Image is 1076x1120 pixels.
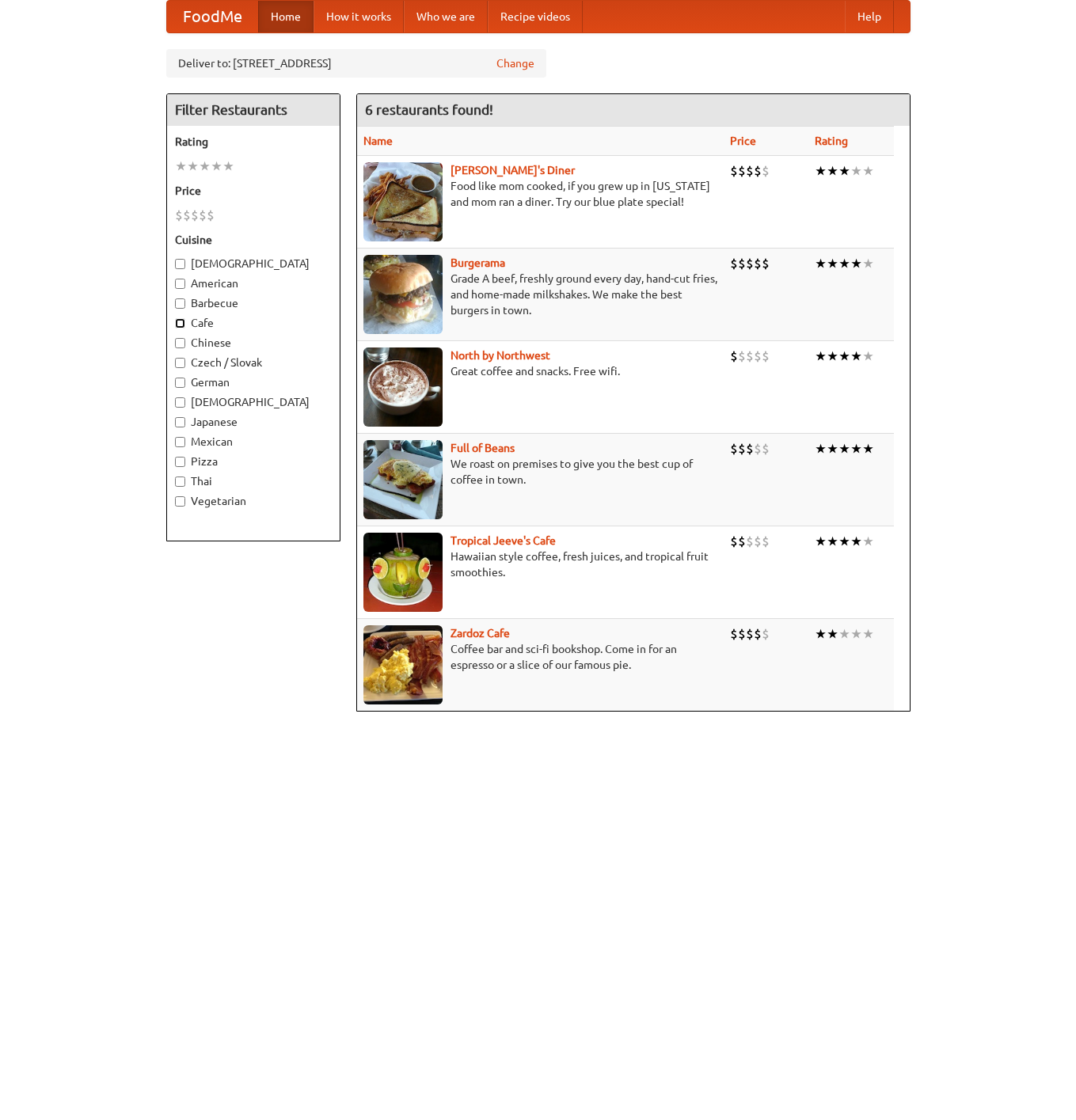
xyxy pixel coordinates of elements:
[363,625,443,704] img: zardoz.jpg
[838,625,850,643] li: ★
[496,55,534,71] a: Change
[862,347,874,365] li: ★
[175,338,185,348] input: Chinese
[451,534,556,547] b: Tropical Jeeve's Cafe
[762,625,770,643] li: $
[175,275,332,291] label: American
[363,162,443,241] img: sallys.jpg
[762,255,770,272] li: $
[815,162,827,180] li: ★
[167,1,258,32] a: FoodMe
[175,434,332,450] label: Mexican
[191,207,199,224] li: $
[850,255,862,272] li: ★
[754,255,762,272] li: $
[175,476,185,487] input: Thai
[815,347,827,365] li: ★
[175,232,332,248] h5: Cuisine
[363,363,717,379] p: Great coffee and snacks. Free wifi.
[175,454,332,469] label: Pizza
[762,347,770,365] li: $
[175,473,332,489] label: Thai
[738,533,746,550] li: $
[451,349,550,362] b: North by Northwest
[754,533,762,550] li: $
[451,627,510,640] b: Zardoz Cafe
[207,207,215,224] li: $
[258,1,314,32] a: Home
[175,315,332,331] label: Cafe
[222,158,234,175] li: ★
[363,255,443,334] img: burgerama.jpg
[738,255,746,272] li: $
[175,183,332,199] h5: Price
[175,207,183,224] li: $
[175,318,185,328] input: Cafe
[175,378,185,388] input: German
[746,533,754,550] li: $
[175,158,187,175] li: ★
[314,1,404,32] a: How it works
[167,94,340,126] h4: Filter Restaurants
[175,493,332,509] label: Vegetarian
[175,295,332,311] label: Barbecue
[850,347,862,365] li: ★
[363,456,717,488] p: We roast on premises to give you the best cup of coffee in town.
[827,625,838,643] li: ★
[175,417,185,427] input: Japanese
[827,162,838,180] li: ★
[365,102,493,117] ng-pluralize: 6 restaurants found!
[738,162,746,180] li: $
[738,440,746,457] li: $
[730,533,738,550] li: $
[175,298,185,309] input: Barbecue
[838,533,850,550] li: ★
[738,625,746,643] li: $
[850,533,862,550] li: ★
[815,440,827,457] li: ★
[746,347,754,365] li: $
[175,437,185,447] input: Mexican
[363,178,717,210] p: Food like mom cooked, if you grew up in [US_STATE] and mom ran a diner. Try our blue plate special!
[363,271,717,318] p: Grade A beef, freshly ground every day, hand-cut fries, and home-made milkshakes. We make the bes...
[451,442,515,454] a: Full of Beans
[730,135,756,147] a: Price
[815,625,827,643] li: ★
[175,397,185,408] input: [DEMOGRAPHIC_DATA]
[363,549,717,580] p: Hawaiian style coffee, fresh juices, and tropical fruit smoothies.
[175,496,185,507] input: Vegetarian
[730,347,738,365] li: $
[187,158,199,175] li: ★
[175,358,185,368] input: Czech / Slovak
[838,347,850,365] li: ★
[862,440,874,457] li: ★
[754,440,762,457] li: $
[862,533,874,550] li: ★
[762,440,770,457] li: $
[827,440,838,457] li: ★
[746,162,754,180] li: $
[754,347,762,365] li: $
[175,355,332,370] label: Czech / Slovak
[838,255,850,272] li: ★
[862,625,874,643] li: ★
[175,394,332,410] label: [DEMOGRAPHIC_DATA]
[166,49,546,78] div: Deliver to: [STREET_ADDRESS]
[363,440,443,519] img: beans.jpg
[451,256,505,269] b: Burgerama
[175,259,185,269] input: [DEMOGRAPHIC_DATA]
[730,255,738,272] li: $
[404,1,488,32] a: Who we are
[746,625,754,643] li: $
[199,158,211,175] li: ★
[730,162,738,180] li: $
[175,457,185,467] input: Pizza
[175,256,332,271] label: [DEMOGRAPHIC_DATA]
[363,347,443,427] img: north.jpg
[746,255,754,272] li: $
[850,162,862,180] li: ★
[175,279,185,289] input: American
[762,162,770,180] li: $
[488,1,583,32] a: Recipe videos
